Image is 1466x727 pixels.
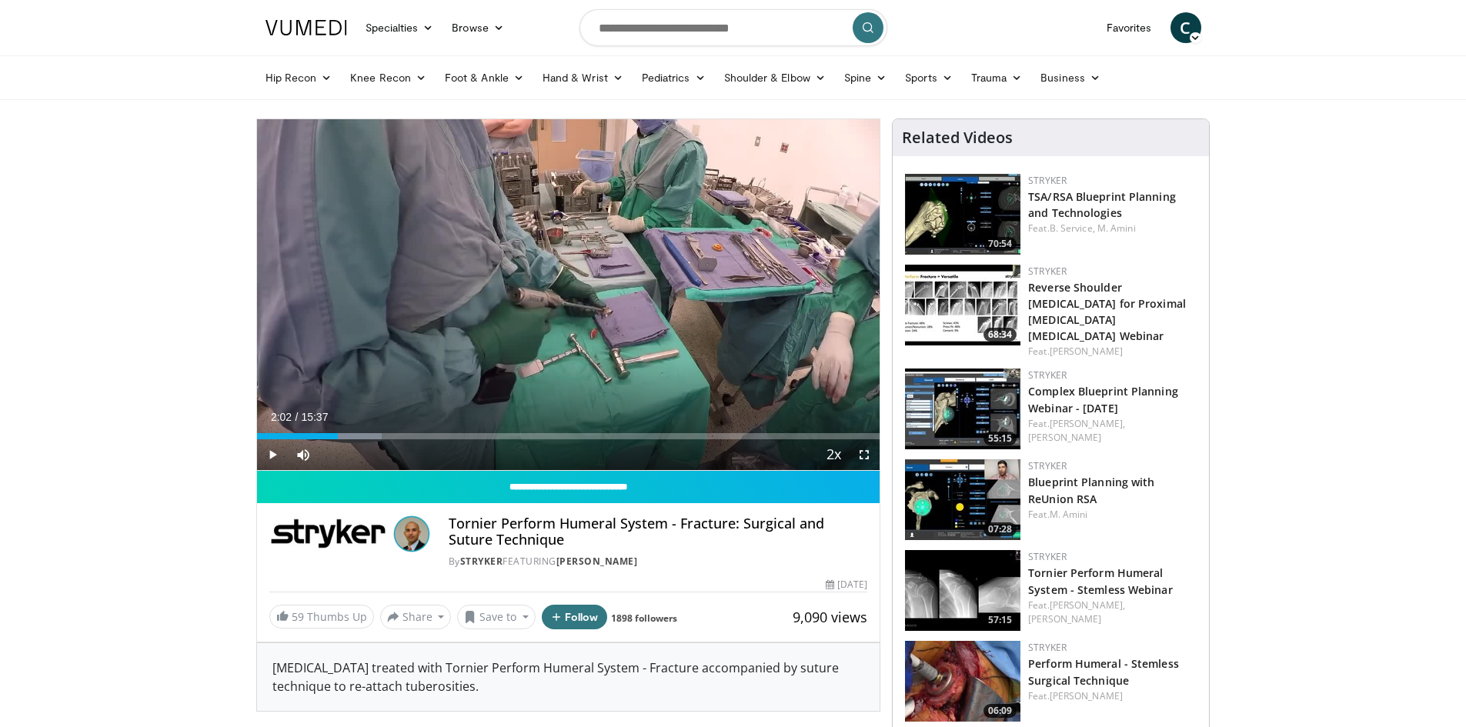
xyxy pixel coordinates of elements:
[905,550,1020,631] img: 3ae8161b-4f83-4edc-aac2-d9c3cbe12a04.150x105_q85_crop-smart_upscale.jpg
[1097,12,1161,43] a: Favorites
[962,62,1032,93] a: Trauma
[826,578,867,592] div: [DATE]
[1028,475,1154,505] a: Blueprint Planning with ReUnion RSA
[257,643,880,711] div: [MEDICAL_DATA] treated with Tornier Perform Humeral System - Fracture accompanied by suture techn...
[1028,174,1067,187] a: Stryker
[1028,417,1197,445] div: Feat.
[301,411,328,423] span: 15:37
[265,20,347,35] img: VuMedi Logo
[905,641,1020,722] a: 06:09
[983,328,1017,342] span: 68:34
[633,62,715,93] a: Pediatrics
[715,62,835,93] a: Shoulder & Elbow
[1031,62,1110,93] a: Business
[442,12,513,43] a: Browse
[288,439,319,470] button: Mute
[457,605,536,629] button: Save to
[896,62,962,93] a: Sports
[271,411,292,423] span: 2:02
[1050,689,1123,702] a: [PERSON_NAME]
[905,459,1020,540] a: 07:28
[436,62,533,93] a: Foot & Ankle
[1050,417,1125,430] a: [PERSON_NAME],
[1170,12,1201,43] a: C
[818,439,849,470] button: Playback Rate
[269,605,374,629] a: 59 Thumbs Up
[983,613,1017,627] span: 57:15
[1050,222,1095,235] a: B. Service,
[835,62,896,93] a: Spine
[1028,565,1173,596] a: Tornier Perform Humeral System - Stemless Webinar
[983,704,1017,718] span: 06:09
[1028,689,1197,703] div: Feat.
[296,411,299,423] span: /
[983,237,1017,251] span: 70:54
[1050,508,1088,521] a: M. Amini
[460,555,503,568] a: Stryker
[1028,612,1101,625] a: [PERSON_NAME]
[1028,222,1197,235] div: Feat.
[902,128,1013,147] h4: Related Videos
[1028,641,1067,654] a: Stryker
[356,12,443,43] a: Specialties
[1028,508,1197,522] div: Feat.
[1028,265,1067,278] a: Stryker
[905,369,1020,449] a: 55:15
[380,605,452,629] button: Share
[1097,222,1136,235] a: M. Amini
[905,459,1020,540] img: b745bf0a-de15-4ef7-a148-80f8a264117e.150x105_q85_crop-smart_upscale.jpg
[257,433,880,439] div: Progress Bar
[292,609,304,624] span: 59
[1028,369,1067,382] a: Stryker
[257,119,880,471] video-js: Video Player
[905,641,1020,722] img: fd96287c-ce25-45fb-ab34-2dcfaf53e3ee.150x105_q85_crop-smart_upscale.jpg
[1028,280,1186,343] a: Reverse Shoulder [MEDICAL_DATA] for Proximal [MEDICAL_DATA] [MEDICAL_DATA] Webinar
[579,9,887,46] input: Search topics, interventions
[983,432,1017,445] span: 55:15
[905,174,1020,255] img: a4d3b802-610a-4c4d-91a4-ffc1b6f0ec47.150x105_q85_crop-smart_upscale.jpg
[905,265,1020,345] img: 5590996b-cb48-4399-9e45-1e14765bb8fc.150x105_q85_crop-smart_upscale.jpg
[1028,550,1067,563] a: Stryker
[256,62,342,93] a: Hip Recon
[1028,431,1101,444] a: [PERSON_NAME]
[533,62,633,93] a: Hand & Wrist
[1028,656,1179,687] a: Perform Humeral - Stemless Surgical Technique
[793,608,867,626] span: 9,090 views
[1050,599,1125,612] a: [PERSON_NAME],
[1028,459,1067,472] a: Stryker
[257,439,288,470] button: Play
[1028,599,1197,626] div: Feat.
[905,369,1020,449] img: 2640b230-daff-4365-83bd-21e2b960ecb5.150x105_q85_crop-smart_upscale.jpg
[449,555,867,569] div: By FEATURING
[542,605,608,629] button: Follow
[269,515,387,552] img: Stryker
[1028,189,1176,220] a: TSA/RSA Blueprint Planning and Technologies
[611,612,677,625] a: 1898 followers
[1028,384,1178,415] a: Complex Blueprint Planning Webinar - [DATE]
[983,522,1017,536] span: 07:28
[849,439,880,470] button: Fullscreen
[1028,345,1197,358] div: Feat.
[341,62,436,93] a: Knee Recon
[393,515,430,552] img: Avatar
[556,555,638,568] a: [PERSON_NAME]
[905,174,1020,255] a: 70:54
[1050,345,1123,358] a: [PERSON_NAME]
[905,550,1020,631] a: 57:15
[905,265,1020,345] a: 68:34
[449,515,867,549] h4: Tornier Perform Humeral System - Fracture: Surgical and Suture Technique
